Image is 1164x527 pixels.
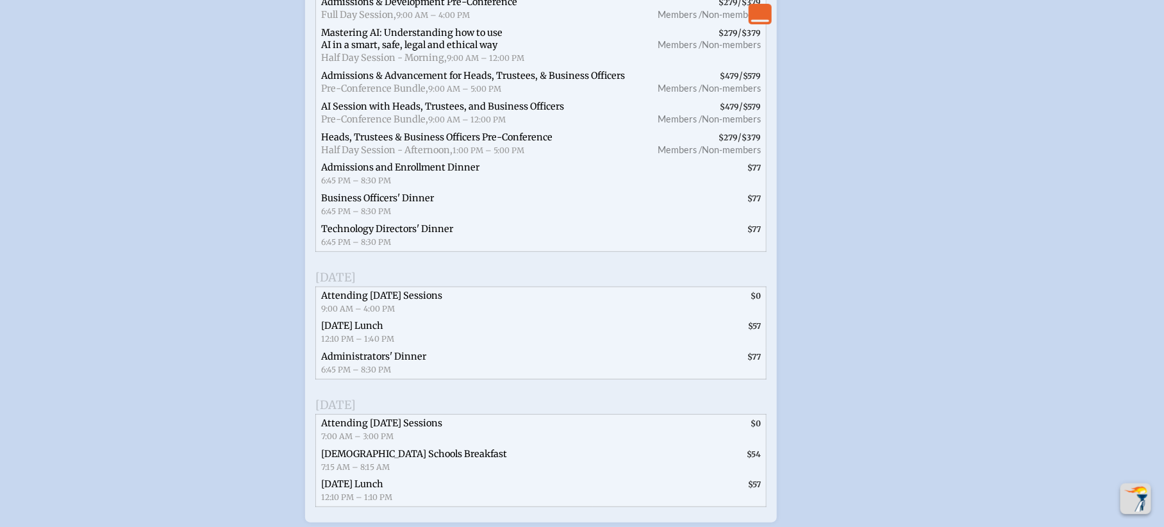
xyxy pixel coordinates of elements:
span: $77 [747,352,761,362]
span: $57 [748,480,761,489]
span: Half Day Session - Morning, [321,52,447,63]
span: Non-members [702,144,761,155]
span: Pre-Conference Bundle, [321,83,428,94]
span: / [644,24,767,68]
span: 1:00 PM – 5:00 PM [453,146,524,155]
span: 12:10 PM – 1:10 PM [321,492,392,502]
span: $579 [743,102,761,112]
span: Admissions & Advancement for Heads, Trustees, & Business Officers [321,70,625,81]
span: [DATE] Lunch [321,478,383,490]
span: Half Day Session - Afternoon, [321,144,453,156]
span: / [644,67,767,98]
span: Non-members [702,113,761,124]
span: Non-members [702,39,761,50]
span: $0 [751,291,761,301]
span: Full Day Session, [321,9,396,21]
span: Mastering AI: Understanding how to use AI in a smart, safe, legal and ethical way [321,27,503,51]
span: Attending [DATE] Sessions [321,290,442,301]
span: $579 [743,71,761,81]
span: $379 [742,28,761,38]
span: 9:00 AM – 12:00 PM [447,53,524,63]
img: To the top [1123,486,1149,512]
span: $0 [751,419,761,428]
span: Administrators' Dinner [321,351,426,362]
span: 9:00 AM – 5:00 PM [428,84,501,94]
span: $479 [720,102,739,112]
span: 7:15 AM – 8:15 AM [321,462,390,472]
span: [DATE] [315,397,356,412]
span: 12:10 PM – 1:40 PM [321,334,394,344]
span: [DATE] [315,270,356,285]
button: Scroll Top [1120,483,1151,514]
span: 6:45 PM – 8:30 PM [321,206,391,216]
span: / [644,129,767,160]
span: Members / [658,144,702,155]
span: $54 [747,449,761,459]
span: $279 [719,133,738,142]
span: 9:00 AM – 12:00 PM [428,115,506,124]
span: $379 [742,133,761,142]
span: AI Session with Heads, Trustees, and Business Officers [321,101,564,112]
span: $279 [719,28,738,38]
span: Heads, Trustees & Business Officers Pre-Conference [321,131,553,143]
span: Business Officers' Dinner [321,192,434,204]
span: Members / [658,39,702,50]
span: Members / [658,113,702,124]
span: Non-members [702,83,761,94]
span: 6:45 PM – 8:30 PM [321,237,391,247]
span: 9:00 AM – 4:00 PM [396,10,470,20]
span: Attending [DATE] Sessions [321,417,442,429]
span: $57 [748,321,761,331]
span: 9:00 AM – 4:00 PM [321,304,395,314]
span: $77 [747,224,761,234]
span: Technology Directors' Dinner [321,223,453,235]
span: $77 [747,163,761,172]
span: Members / [658,83,702,94]
span: Members / [658,9,702,20]
span: [DEMOGRAPHIC_DATA] Schools Breakfast [321,448,507,460]
span: Admissions and Enrollment Dinner [321,162,479,173]
span: $479 [720,71,739,81]
span: $77 [747,194,761,203]
span: 6:45 PM – 8:30 PM [321,176,391,185]
span: Pre-Conference Bundle, [321,113,428,125]
span: 7:00 AM – 3:00 PM [321,431,394,441]
span: / [644,98,767,129]
span: 6:45 PM – 8:30 PM [321,365,391,374]
span: [DATE] Lunch [321,320,383,331]
span: Non-members [702,9,761,20]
